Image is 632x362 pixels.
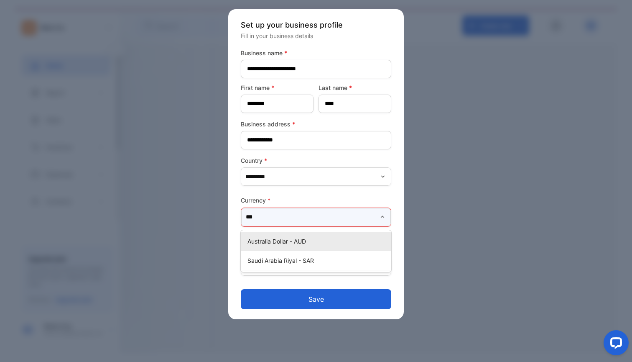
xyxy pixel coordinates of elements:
[241,83,313,92] label: First name
[247,237,388,246] p: Australia Dollar - AUD
[247,256,388,265] p: Saudi Arabia Riyal - SAR
[319,83,391,92] label: Last name
[241,120,391,128] label: Business address
[241,196,391,205] label: Currency
[597,327,632,362] iframe: LiveChat chat widget
[241,19,391,31] p: Set up your business profile
[241,49,391,57] label: Business name
[241,228,391,239] p: This field is required
[241,156,391,165] label: Country
[241,289,391,309] button: Save
[241,31,391,40] p: Fill in your business details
